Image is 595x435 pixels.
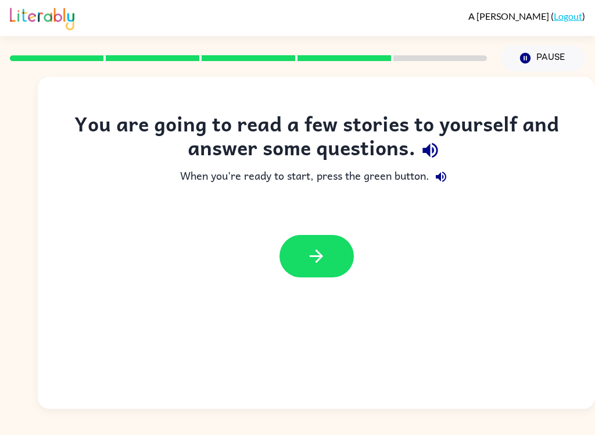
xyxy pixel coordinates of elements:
[61,165,572,188] div: When you're ready to start, press the green button.
[61,112,572,165] div: You are going to read a few stories to yourself and answer some questions.
[468,10,551,22] span: A [PERSON_NAME]
[10,5,74,30] img: Literably
[468,10,585,22] div: ( )
[501,45,585,72] button: Pause
[554,10,582,22] a: Logout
